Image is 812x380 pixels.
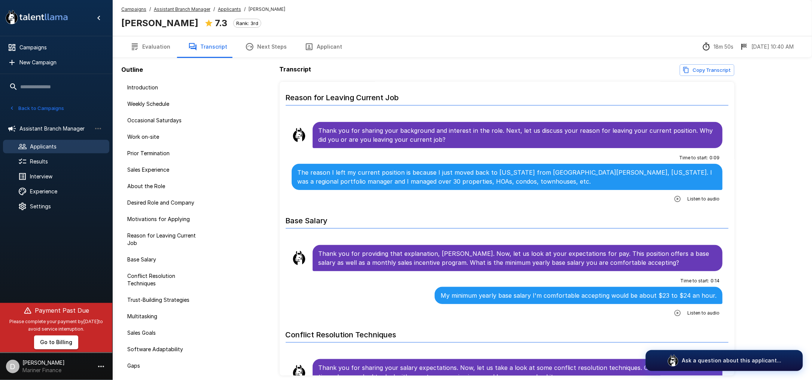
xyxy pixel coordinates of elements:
p: [DATE] 10:40 AM [752,43,794,50]
h6: Reason for Leaving Current Job [286,86,729,105]
span: Multitasking [127,313,202,320]
div: Motivations for Applying [121,212,208,226]
p: 18m 50s [714,43,734,50]
span: Gaps [127,362,202,370]
span: Occasional Saturdays [127,117,202,124]
img: logo_glasses@2x.png [667,355,679,367]
span: Time to start : [679,154,708,162]
div: Gaps [121,359,208,373]
b: [PERSON_NAME] [121,18,198,28]
div: Sales Goals [121,326,208,340]
span: Conflict Resolution Techniques [127,272,202,287]
span: Software Adaptability [127,346,202,353]
img: llama_clean.png [292,365,307,380]
p: Thank you for sharing your background and interest in the role. Next, let us discuss your reason ... [319,126,717,144]
span: Trust-Building Strategies [127,296,202,304]
span: Introduction [127,84,202,91]
div: Base Salary [121,253,208,266]
h6: Base Salary [286,209,729,229]
button: Evaluation [121,36,179,57]
span: Prior Termination [127,150,202,157]
div: Prior Termination [121,147,208,160]
span: Weekly Schedule [127,100,202,108]
span: Listen to audio [687,195,720,203]
p: The reason I left my current position is because I just moved back to [US_STATE] from [GEOGRAPHIC... [298,168,717,186]
div: Occasional Saturdays [121,114,208,127]
b: 7.3 [215,18,227,28]
b: Transcript [280,65,311,73]
div: Conflict Resolution Techniques [121,269,208,290]
div: Reason for Leaving Current Job [121,229,208,250]
img: llama_clean.png [292,128,307,142]
span: 0 : 14 [711,277,720,285]
div: Desired Role and Company [121,196,208,209]
span: Desired Role and Company [127,199,202,206]
p: Ask a question about this applicant... [682,357,782,364]
span: / [149,6,151,13]
div: The time between starting and completing the interview [702,42,734,51]
div: The date and time when the interview was completed [740,42,794,51]
div: Work on-site [121,130,208,144]
u: Applicants [218,6,241,12]
p: My minimum yearly base salary I'm comfortable accepting would be about $23 to $24 an hour. [441,291,717,300]
button: Ask a question about this applicant... [646,350,803,371]
div: About the Role [121,180,208,193]
span: Sales Goals [127,329,202,337]
div: Trust-Building Strategies [121,293,208,307]
span: 0 : 09 [709,154,720,162]
span: Motivations for Applying [127,215,202,223]
u: Campaigns [121,6,146,12]
button: Copy transcript [680,64,735,76]
span: [PERSON_NAME] [249,6,285,13]
span: Work on-site [127,133,202,141]
span: Listen to audio [687,309,720,317]
span: / [213,6,215,13]
img: llama_clean.png [292,251,307,266]
span: Sales Experience [127,166,202,174]
div: Software Adaptability [121,343,208,356]
div: Multitasking [121,310,208,323]
button: Transcript [179,36,236,57]
span: Rank: 3rd [234,20,261,26]
button: Next Steps [236,36,296,57]
div: Sales Experience [121,163,208,177]
div: Weekly Schedule [121,97,208,111]
button: Applicant [296,36,351,57]
p: Thank you for providing that explanation, [PERSON_NAME]. Now, let us look at your expectations fo... [319,249,717,267]
span: Base Salary [127,256,202,263]
h6: Conflict Resolution Techniques [286,323,729,343]
span: Time to start : [680,277,709,285]
span: Reason for Leaving Current Job [127,232,202,247]
span: / [244,6,246,13]
span: About the Role [127,183,202,190]
div: Introduction [121,81,208,94]
u: Assistant Branch Manager [154,6,210,12]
